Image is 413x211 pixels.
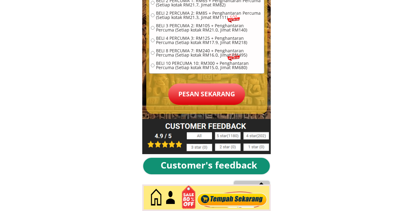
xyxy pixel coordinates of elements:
[202,183,345,191] div: Sorted by
[156,11,262,20] span: BELI 2 PERCUMA 2: RM85 + Penghantaran Percuma (Setiap kotak RM21.3, Jimat RM111)
[156,61,262,70] span: BELI 10 PERCUMA 10: RM300 + Penghantaran Percuma (Setiap kotak RM15.0, Jimat RM680)
[144,183,192,191] div: 3851 Feedback
[242,182,297,191] div: Top
[161,158,262,172] div: Customer's feedback
[156,24,262,32] span: BELI 3 PERCUMA 2: RM105 + Penghantaran Percuma (Setiap kotak RM21.0, Jimat RM140)
[168,83,245,105] p: Pesan sekarang
[156,36,262,45] span: BELI 4 PERCUMA 3: RM125 + Penghantaran Percuma (Setiap kotak RM17.9, Jimat RM218)
[156,49,262,57] span: BELI 8 PERCUMA 7: RM240 + Penghantaran Percuma (Setiap kotak RM16.0, Jimat RM495)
